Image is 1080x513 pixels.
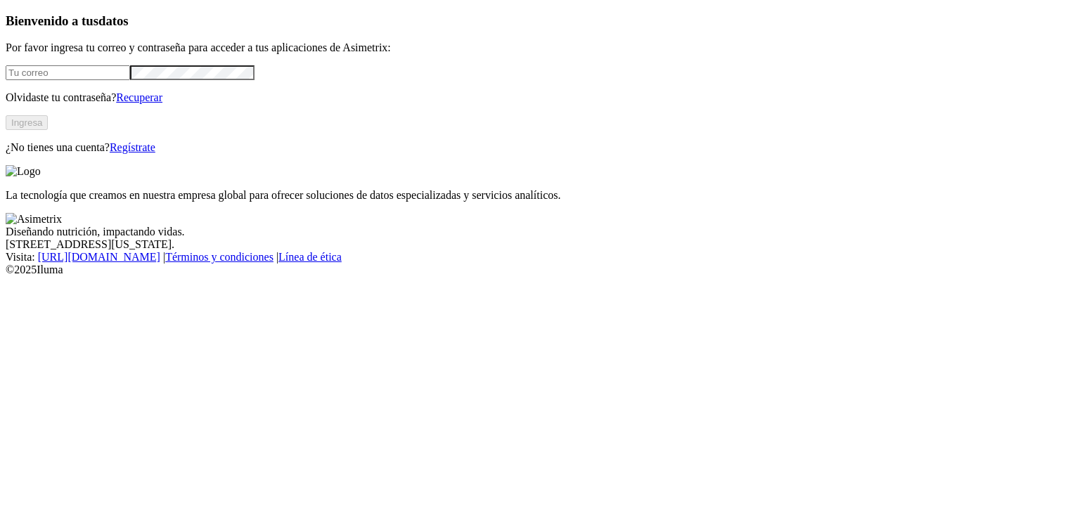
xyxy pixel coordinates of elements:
p: Por favor ingresa tu correo y contraseña para acceder a tus aplicaciones de Asimetrix: [6,41,1074,54]
p: La tecnología que creamos en nuestra empresa global para ofrecer soluciones de datos especializad... [6,189,1074,202]
p: Olvidaste tu contraseña? [6,91,1074,104]
a: Términos y condiciones [165,251,274,263]
a: Recuperar [116,91,162,103]
img: Logo [6,165,41,178]
div: © 2025 Iluma [6,264,1074,276]
span: datos [98,13,129,28]
div: [STREET_ADDRESS][US_STATE]. [6,238,1074,251]
a: [URL][DOMAIN_NAME] [38,251,160,263]
div: Visita : | | [6,251,1074,264]
button: Ingresa [6,115,48,130]
img: Asimetrix [6,213,62,226]
div: Diseñando nutrición, impactando vidas. [6,226,1074,238]
a: Línea de ética [278,251,342,263]
input: Tu correo [6,65,130,80]
h3: Bienvenido a tus [6,13,1074,29]
p: ¿No tienes una cuenta? [6,141,1074,154]
a: Regístrate [110,141,155,153]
